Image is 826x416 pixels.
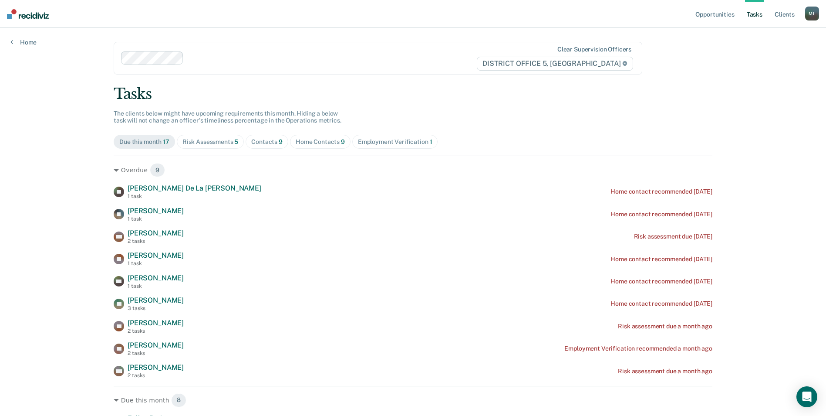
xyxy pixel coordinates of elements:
div: Home contact recommended [DATE] [610,211,712,218]
div: 1 task [128,260,184,266]
span: 9 [341,138,345,145]
div: Employment Verification recommended a month ago [564,345,712,352]
div: Employment Verification [358,138,432,146]
div: Contacts [251,138,283,146]
div: Clear supervision officers [557,46,631,53]
div: Risk assessment due a month ago [618,323,712,330]
span: [PERSON_NAME] [128,363,184,372]
div: Risk assessment due [DATE] [634,233,712,240]
span: [PERSON_NAME] [128,341,184,349]
div: 1 task [128,193,261,199]
img: Recidiviz [7,9,49,19]
span: 8 [171,393,186,407]
a: Home [10,38,37,46]
div: 3 tasks [128,305,184,311]
div: Home contact recommended [DATE] [610,278,712,285]
div: Risk assessment due a month ago [618,368,712,375]
span: The clients below might have upcoming requirements this month. Hiding a below task will not chang... [114,110,341,124]
div: M L [805,7,819,20]
div: Overdue 9 [114,163,712,177]
div: Home Contacts [296,138,345,146]
span: DISTRICT OFFICE 5, [GEOGRAPHIC_DATA] [477,57,633,71]
div: Tasks [114,85,712,103]
div: 1 task [128,283,184,289]
span: 17 [163,138,169,145]
div: Home contact recommended [DATE] [610,188,712,195]
span: 5 [234,138,238,145]
span: [PERSON_NAME] [128,229,184,237]
button: ML [805,7,819,20]
div: 2 tasks [128,328,184,334]
span: [PERSON_NAME] [128,274,184,282]
div: 2 tasks [128,350,184,356]
span: [PERSON_NAME] [128,251,184,259]
div: Home contact recommended [DATE] [610,256,712,263]
span: [PERSON_NAME] [128,296,184,304]
span: 1 [430,138,432,145]
span: [PERSON_NAME] [128,319,184,327]
div: Due this month [119,138,169,146]
div: Risk Assessments [182,138,239,146]
div: 2 tasks [128,372,184,378]
span: 9 [279,138,283,145]
span: [PERSON_NAME] [128,207,184,215]
div: 2 tasks [128,238,184,244]
span: 9 [150,163,165,177]
div: Due this month 8 [114,393,712,407]
div: 1 task [128,216,184,222]
div: Home contact recommended [DATE] [610,300,712,307]
div: Open Intercom Messenger [796,386,817,407]
span: [PERSON_NAME] De La [PERSON_NAME] [128,184,261,192]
